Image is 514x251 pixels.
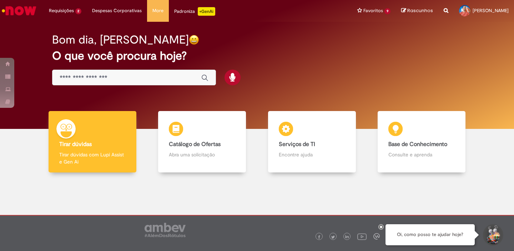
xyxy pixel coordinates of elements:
b: Base de Conhecimento [388,141,447,148]
img: logo_footer_twitter.png [331,235,335,239]
p: +GenAi [198,7,215,16]
div: Padroniza [174,7,215,16]
a: Catálogo de Ofertas Abra uma solicitação [147,111,257,173]
h2: Bom dia, [PERSON_NAME] [52,34,189,46]
img: happy-face.png [189,35,199,45]
span: Despesas Corporativas [92,7,142,14]
a: Tirar dúvidas Tirar dúvidas com Lupi Assist e Gen Ai [37,111,147,173]
p: Tirar dúvidas com Lupi Assist e Gen Ai [59,151,126,165]
b: Tirar dúvidas [59,141,92,148]
span: [PERSON_NAME] [473,7,509,14]
img: logo_footer_youtube.png [357,232,367,241]
a: Serviços de TI Encontre ajuda [257,111,367,173]
span: Favoritos [363,7,383,14]
p: Encontre ajuda [279,151,345,158]
b: Serviços de TI [279,141,315,148]
b: Catálogo de Ofertas [169,141,221,148]
button: Iniciar Conversa de Suporte [482,224,503,246]
h2: O que você procura hoje? [52,50,462,62]
div: Oi, como posso te ajudar hoje? [385,224,475,245]
span: More [152,7,163,14]
img: logo_footer_workplace.png [373,233,380,240]
p: Consulte e aprenda [388,151,455,158]
span: Rascunhos [407,7,433,14]
a: Base de Conhecimento Consulte e aprenda [367,111,477,173]
a: Rascunhos [401,7,433,14]
img: logo_footer_facebook.png [317,235,321,239]
img: logo_footer_ambev_rotulo_gray.png [145,223,186,237]
img: ServiceNow [1,4,37,18]
span: 9 [384,8,390,14]
span: 2 [75,8,81,14]
span: Requisições [49,7,74,14]
p: Abra uma solicitação [169,151,235,158]
img: logo_footer_linkedin.png [345,235,349,239]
